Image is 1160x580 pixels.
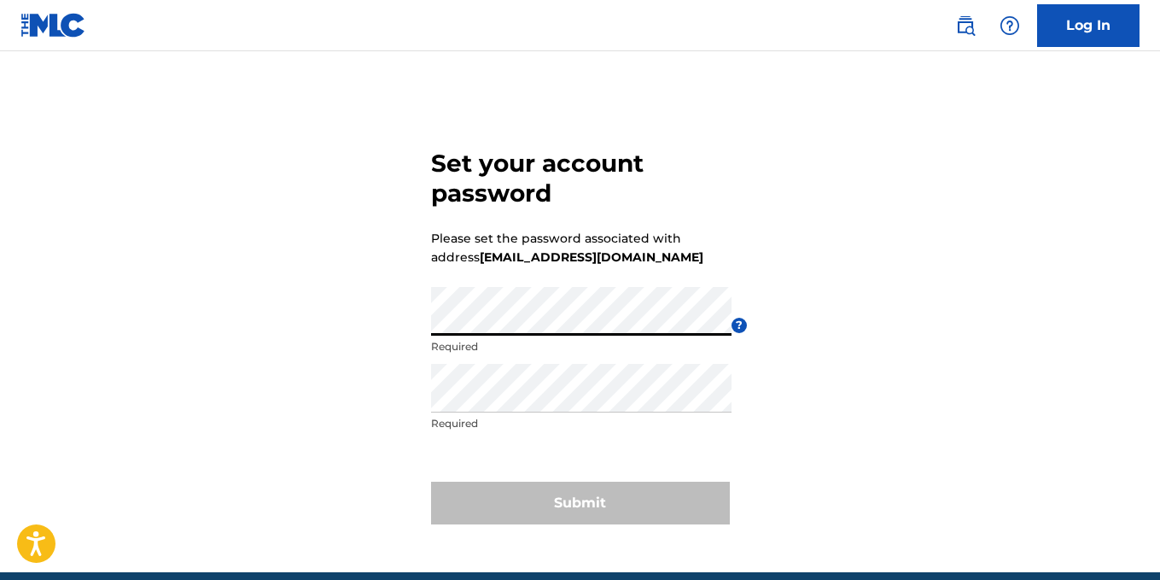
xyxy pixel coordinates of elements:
img: help [1000,15,1020,36]
a: Log In [1037,4,1140,47]
img: MLC Logo [20,13,86,38]
h3: Set your account password [431,149,730,208]
img: search [955,15,976,36]
a: Public Search [948,9,982,43]
div: Help [993,9,1027,43]
p: Required [431,416,732,431]
p: Please set the password associated with address [431,229,703,267]
p: Required [431,339,732,354]
strong: [EMAIL_ADDRESS][DOMAIN_NAME] [480,249,703,265]
span: ? [732,318,747,333]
